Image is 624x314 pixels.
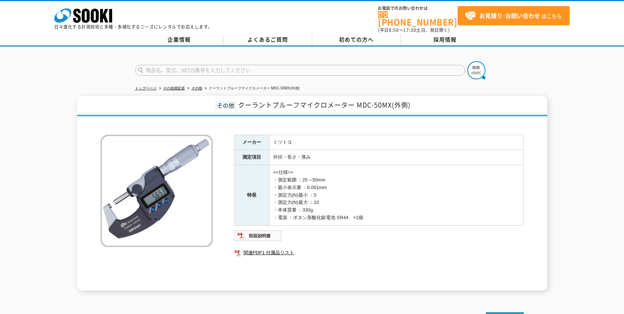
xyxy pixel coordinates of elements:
[465,11,562,21] span: はこちら
[234,135,269,150] th: メーカー
[403,27,416,33] span: 17:30
[135,65,465,76] input: 商品名、型式、NETIS番号を入力してください
[163,86,185,90] a: その他測定器
[224,34,312,45] a: よくあるご質問
[203,85,300,92] li: クーラントプルーフマイクロメーター MDC-50MX(外側)
[339,35,374,43] span: 初めての方へ
[191,86,202,90] a: その他
[467,61,485,79] img: btn_search.png
[234,248,524,258] a: 関連PDF1 付属品リスト
[479,11,540,20] strong: お見積り･お問い合わせ
[234,165,269,226] th: 特長
[54,25,213,29] p: 日々進化する計測技術と多種・多様化するニーズにレンタルでお応えします。
[458,6,570,25] a: お見積り･お問い合わせはこちら
[101,135,213,247] img: クーラントプルーフマイクロメーター MDC-50MX(外側)
[378,27,450,33] span: (平日 ～ 土日、祝日除く)
[234,235,282,240] a: 取扱説明書
[238,100,411,110] span: クーラントプルーフマイクロメーター MDC-50MX(外側)
[401,34,489,45] a: 採用情報
[378,11,458,26] a: [PHONE_NUMBER]
[135,34,224,45] a: 企業情報
[269,165,523,226] td: <<仕様>> ・測定範囲 ：25～50mm ・最小表示量 ：0.001mm ・測定力(N)最小 ：5 ・測定力(N)最大 ：10 ・本体質量 ：330g ・電源 ：ボタン形酸化銀電池 SR44 ×1個
[234,150,269,165] th: 測定項目
[378,6,458,11] span: お電話でのお問い合わせは
[312,34,401,45] a: 初めての方へ
[269,150,523,165] td: 外径・長さ・厚み
[215,101,236,109] span: その他
[135,86,157,90] a: トップページ
[234,230,282,242] img: 取扱説明書
[269,135,523,150] td: ミツトヨ
[389,27,399,33] span: 8:50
